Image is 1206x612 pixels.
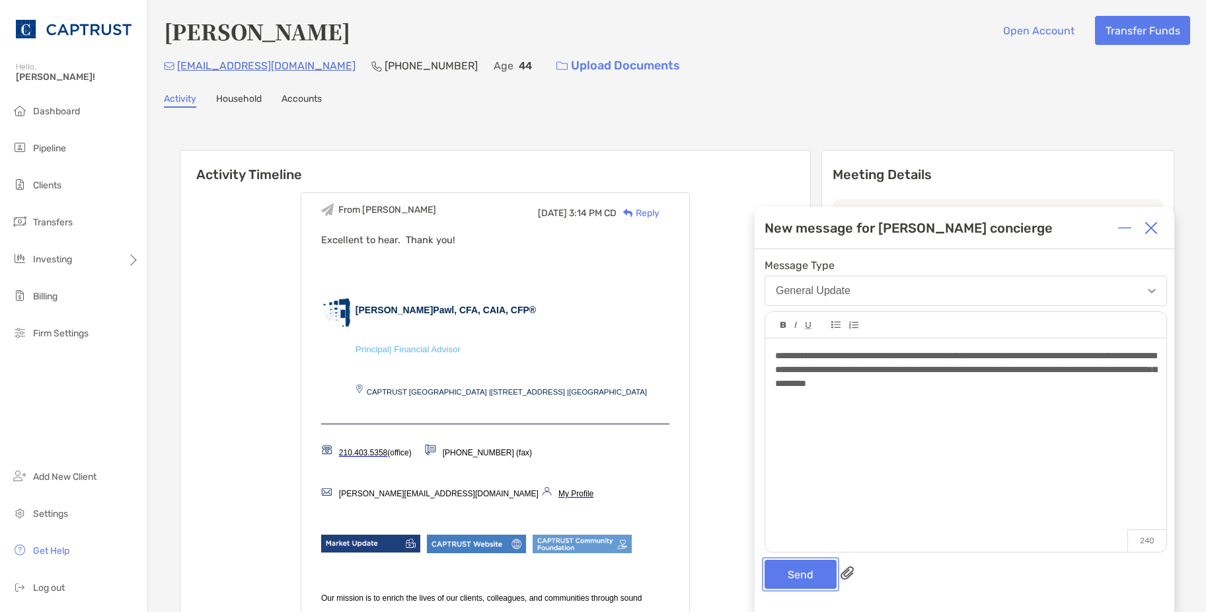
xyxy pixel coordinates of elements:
[387,448,411,457] span: (office)
[12,468,28,484] img: add_new_client icon
[765,220,1053,236] div: New message for [PERSON_NAME] concierge
[533,535,632,553] img: Email-Sig-Icons_CAPTRUST-commumity-foundation_30px.png
[848,321,858,329] img: Editor control icon
[321,444,332,455] img: Email-Sig-Icons_phone-1.png
[338,204,436,215] div: From [PERSON_NAME]
[12,579,28,595] img: logout icon
[282,93,322,108] a: Accounts
[548,52,689,80] a: Upload Documents
[623,209,633,217] img: Reply icon
[12,287,28,303] img: billing icon
[443,448,532,457] span: [PHONE_NUMBER] (fax)
[321,486,332,498] img: Email-Sig-Icons_email-1.png
[33,291,57,302] span: Billing
[833,167,1163,183] p: Meeting Details
[542,486,552,496] img: Email-Sig-Icons_profile-1.png
[321,204,334,216] img: Event icon
[33,106,80,117] span: Dashboard
[16,5,132,53] img: CAPTRUST Logo
[558,489,593,498] a: My Profile
[765,276,1167,306] button: General Update
[356,384,363,393] img: Email-Sig-Icons_location-pin.png
[12,176,28,192] img: clients icon
[164,62,174,70] img: Email Icon
[12,250,28,266] img: investing icon
[321,234,455,246] span: Excellent to hear. Thank you!
[765,560,837,589] button: Send
[33,180,61,191] span: Clients
[494,57,513,74] p: Age
[1148,289,1156,293] img: Open dropdown arrow
[12,505,28,521] img: settings icon
[1127,529,1166,552] p: 240
[993,16,1084,45] button: Open Account
[491,388,569,396] span: [STREET_ADDRESS] |
[1145,221,1158,235] img: Close
[569,208,617,219] span: 3:14 PM CD
[321,297,351,328] img: CAP-Logo-for-Email_45.gif
[427,535,526,553] img: Email-Sig-Icons_CAPTRUST-website_30px.png
[216,93,262,108] a: Household
[12,542,28,558] img: get-help icon
[164,93,196,108] a: Activity
[776,285,850,297] div: General Update
[33,545,69,556] span: Get Help
[569,388,647,396] span: [GEOGRAPHIC_DATA]
[780,322,786,328] img: Editor control icon
[433,305,536,315] span: Pawl, CFA, CAIA, CFP®
[371,61,382,71] img: Phone Icon
[356,305,433,315] span: [PERSON_NAME]
[1118,221,1131,235] img: Expand or collapse
[164,16,350,46] h4: [PERSON_NAME]
[367,388,491,396] span: CAPTRUST [GEOGRAPHIC_DATA] |
[841,566,854,580] img: paperclip attachments
[805,322,811,329] img: Editor control icon
[538,208,567,219] span: [DATE]
[16,71,139,83] span: [PERSON_NAME]!
[425,444,436,455] img: Email-Sig-Icons_fax-1.png
[617,206,660,220] div: Reply
[33,471,96,482] span: Add New Client
[12,102,28,118] img: dashboard icon
[33,217,73,228] span: Transfers
[12,325,28,340] img: firm-settings icon
[1095,16,1190,45] button: Transfer Funds
[33,328,89,339] span: Firm Settings
[385,57,478,74] p: [PHONE_NUMBER]
[33,143,66,154] span: Pipeline
[321,535,420,553] img: Email-Sig-Icons_market-update_30px.png
[33,254,72,265] span: Investing
[556,61,568,71] img: button icon
[339,489,539,498] span: [PERSON_NAME][EMAIL_ADDRESS][DOMAIN_NAME]
[33,508,68,519] span: Settings
[519,57,532,74] p: 44
[12,139,28,155] img: pipeline icon
[33,582,65,593] span: Log out
[339,448,387,457] a: 210.403.5358
[12,213,28,229] img: transfers icon
[356,344,389,354] span: Principal
[831,321,841,328] img: Editor control icon
[180,151,810,182] h6: Activity Timeline
[389,344,461,354] span: | Financial Advisor
[765,259,1167,272] span: Message Type
[177,57,356,74] p: [EMAIL_ADDRESS][DOMAIN_NAME]
[794,322,797,328] img: Editor control icon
